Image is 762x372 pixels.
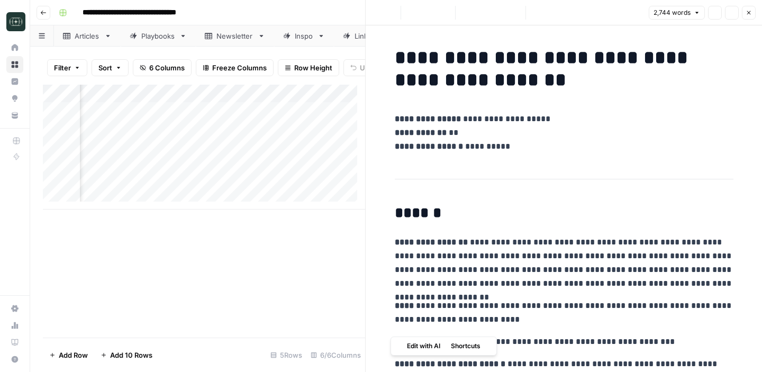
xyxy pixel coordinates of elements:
div: Inspo [295,31,313,41]
button: Shortcuts [447,339,494,353]
span: Row Height [294,62,332,73]
button: Add 10 Rows [94,347,159,364]
a: Your Data [6,107,23,124]
span: 2,744 words [654,8,691,17]
div: 6/6 Columns [306,347,365,364]
button: Sort [92,59,129,76]
button: 6 Columns [133,59,192,76]
span: Edit with AI [407,341,440,351]
div: Newsletter [216,31,253,41]
button: Edit with AI [393,339,444,353]
div: Playbooks [141,31,175,41]
a: Inspo [274,25,334,47]
a: Linkedin 3 [334,25,409,47]
span: Shortcuts [451,341,480,351]
span: Add Row [59,350,88,360]
button: Filter [47,59,87,76]
span: Add 10 Rows [110,350,152,360]
a: Newsletter [196,25,274,47]
button: Undo [343,59,385,76]
div: Articles [75,31,100,41]
a: Opportunities [6,90,23,107]
a: Browse [6,56,23,73]
button: Workspace: Catalyst [6,8,23,35]
button: Row Height [278,59,339,76]
a: Usage [6,317,23,334]
a: Playbooks [121,25,196,47]
span: Sort [98,62,112,73]
a: Settings [6,300,23,317]
div: Linkedin 3 [355,31,388,41]
a: Articles [54,25,121,47]
img: Catalyst Logo [6,12,25,31]
button: 2,744 words [649,6,705,20]
a: Learning Hub [6,334,23,351]
a: Insights [6,73,23,90]
span: Filter [54,62,71,73]
span: 6 Columns [149,62,185,73]
span: Undo [360,62,378,73]
a: Home [6,39,23,56]
div: 5 Rows [266,347,306,364]
button: Help + Support [6,351,23,368]
span: Freeze Columns [212,62,267,73]
button: Add Row [43,347,94,364]
button: Freeze Columns [196,59,274,76]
